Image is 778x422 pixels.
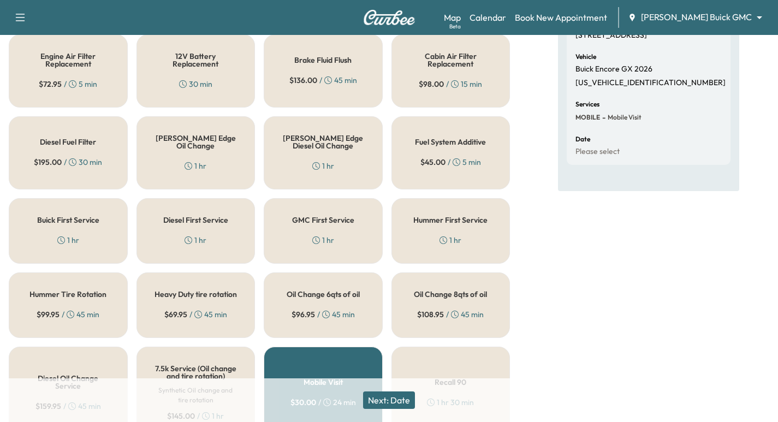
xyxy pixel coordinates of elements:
[292,216,354,224] h5: GMC First Service
[415,138,486,146] h5: Fuel System Additive
[37,216,99,224] h5: Buick First Service
[363,391,415,409] button: Next: Date
[605,113,642,122] span: Mobile Visit
[292,309,355,320] div: / 45 min
[417,309,444,320] span: $ 108.95
[185,161,206,171] div: 1 hr
[155,52,237,68] h5: 12V Battery Replacement
[37,309,99,320] div: / 45 min
[34,157,62,168] span: $ 195.00
[282,134,365,150] h5: [PERSON_NAME] Edge Diesel Oil Change
[575,136,590,142] h6: Date
[312,235,334,246] div: 1 hr
[420,157,481,168] div: / 5 min
[289,75,317,86] span: $ 136.00
[155,134,237,150] h5: [PERSON_NAME] Edge Oil Change
[641,11,752,23] span: [PERSON_NAME] Buick GMC
[575,64,652,74] p: Buick Encore GX 2026
[34,157,102,168] div: / 30 min
[575,113,600,122] span: MOBILE
[312,161,334,171] div: 1 hr
[163,216,228,224] h5: Diesel First Service
[600,112,605,123] span: -
[27,52,110,68] h5: Engine Air Filter Replacement
[185,235,206,246] div: 1 hr
[409,52,492,68] h5: Cabin Air Filter Replacement
[29,290,106,298] h5: Hummer Tire Rotation
[440,235,461,246] div: 1 hr
[575,54,596,60] h6: Vehicle
[419,79,444,90] span: $ 98.00
[449,22,461,31] div: Beta
[575,31,647,40] p: [STREET_ADDRESS]
[39,79,97,90] div: / 5 min
[155,365,237,380] h5: 7.5k Service (Oil change and tire rotation)
[179,79,212,90] div: 30 min
[27,375,110,390] h5: Diesel Oil Change Service
[57,235,79,246] div: 1 hr
[292,309,315,320] span: $ 96.95
[515,11,607,24] a: Book New Appointment
[470,11,506,24] a: Calendar
[155,290,237,298] h5: Heavy Duty tire rotation
[444,11,461,24] a: MapBeta
[289,75,357,86] div: / 45 min
[420,157,446,168] span: $ 45.00
[417,309,484,320] div: / 45 min
[164,309,187,320] span: $ 69.95
[40,138,96,146] h5: Diesel Fuel Filter
[575,78,726,88] p: [US_VEHICLE_IDENTIFICATION_NUMBER]
[39,79,62,90] span: $ 72.95
[37,309,60,320] span: $ 99.95
[419,79,482,90] div: / 15 min
[413,216,488,224] h5: Hummer First Service
[575,147,620,157] p: Please select
[363,10,415,25] img: Curbee Logo
[575,101,599,108] h6: Services
[287,290,360,298] h5: Oil Change 6qts of oil
[414,290,487,298] h5: Oil Change 8qts of oil
[294,56,352,64] h5: Brake Fluid Flush
[164,309,227,320] div: / 45 min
